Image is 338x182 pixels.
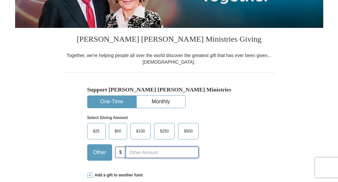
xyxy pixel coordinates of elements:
span: Add a gift to another fund [92,172,143,178]
button: One-Time [88,96,136,108]
h3: [PERSON_NAME] [PERSON_NAME] Ministries Giving [63,28,276,52]
input: Other Amount [126,147,198,158]
h5: Support [PERSON_NAME] [PERSON_NAME] Ministries [87,86,251,93]
span: $ [115,147,126,158]
strong: Select Giving Amount [87,115,128,120]
button: Monthly [137,96,185,108]
span: $500 [181,126,196,136]
span: $250 [157,126,172,136]
span: Other [90,148,109,157]
div: Together, we're helping people all over the world discover the greatest gift that has ever been g... [63,52,276,65]
span: $25 [90,126,103,136]
span: $100 [133,126,149,136]
span: $50 [111,126,125,136]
